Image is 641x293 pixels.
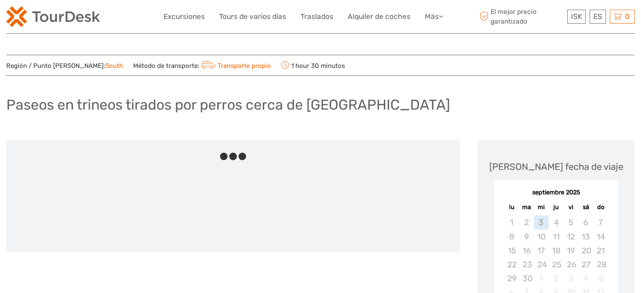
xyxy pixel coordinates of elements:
[534,202,549,213] div: mi
[6,6,100,27] img: 120-15d4194f-c635-41b9-a512-a3cb382bfb57_logo_small.png
[6,96,450,113] h1: Paseos en trineos tirados por perros cerca de [GEOGRAPHIC_DATA]
[504,215,519,229] div: Not available lunes, 1 de septiembre de 2025
[219,11,286,23] a: Tours de varios días
[563,258,578,271] div: Not available viernes, 26 de septiembre de 2025
[549,215,563,229] div: Not available jueves, 4 de septiembre de 2025
[504,202,519,213] div: lu
[563,244,578,258] div: Not available viernes, 19 de septiembre de 2025
[164,11,205,23] a: Excursiones
[504,244,519,258] div: Not available lunes, 15 de septiembre de 2025
[300,11,333,23] a: Traslados
[563,230,578,244] div: Not available viernes, 12 de septiembre de 2025
[549,202,563,213] div: ju
[534,215,549,229] div: Not available miércoles, 3 de septiembre de 2025
[549,258,563,271] div: Not available jueves, 25 de septiembre de 2025
[281,59,345,71] span: 1 hour 30 minutos
[563,271,578,285] div: Not available viernes, 3 de octubre de 2025
[593,230,608,244] div: Not available domingo, 14 de septiembre de 2025
[199,62,271,70] a: Transporte propio
[578,244,593,258] div: Not available sábado, 20 de septiembre de 2025
[504,230,519,244] div: Not available lunes, 8 de septiembre de 2025
[519,244,534,258] div: Not available martes, 16 de septiembre de 2025
[578,230,593,244] div: Not available sábado, 13 de septiembre de 2025
[494,188,618,197] div: septiembre 2025
[348,11,410,23] a: Alquiler de coches
[489,160,623,173] div: [PERSON_NAME] fecha de viaje
[425,11,443,23] a: Más
[549,230,563,244] div: Not available jueves, 11 de septiembre de 2025
[578,258,593,271] div: Not available sábado, 27 de septiembre de 2025
[590,10,606,24] div: ES
[578,271,593,285] div: Not available sábado, 4 de octubre de 2025
[534,271,549,285] div: Not available miércoles, 1 de octubre de 2025
[519,230,534,244] div: Not available martes, 9 de septiembre de 2025
[549,244,563,258] div: Not available jueves, 18 de septiembre de 2025
[593,271,608,285] div: Not available domingo, 5 de octubre de 2025
[133,59,271,71] span: Método de transporte:
[593,258,608,271] div: Not available domingo, 28 de septiembre de 2025
[519,258,534,271] div: Not available martes, 23 de septiembre de 2025
[534,230,549,244] div: Not available miércoles, 10 de septiembre de 2025
[519,215,534,229] div: Not available martes, 2 de septiembre de 2025
[105,62,123,70] a: South
[571,12,582,21] span: ISK
[593,215,608,229] div: Not available domingo, 7 de septiembre de 2025
[563,215,578,229] div: Not available viernes, 5 de septiembre de 2025
[593,202,608,213] div: do
[563,202,578,213] div: vi
[477,7,565,26] span: El mejor precio garantizado
[519,202,534,213] div: ma
[593,244,608,258] div: Not available domingo, 21 de septiembre de 2025
[504,258,519,271] div: Not available lunes, 22 de septiembre de 2025
[578,202,593,213] div: sá
[534,258,549,271] div: Not available miércoles, 24 de septiembre de 2025
[578,215,593,229] div: Not available sábado, 6 de septiembre de 2025
[534,244,549,258] div: Not available miércoles, 17 de septiembre de 2025
[519,271,534,285] div: Not available martes, 30 de septiembre de 2025
[549,271,563,285] div: Not available jueves, 2 de octubre de 2025
[6,62,123,70] span: Región / Punto [PERSON_NAME]:
[504,271,519,285] div: Not available lunes, 29 de septiembre de 2025
[624,12,631,21] span: 0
